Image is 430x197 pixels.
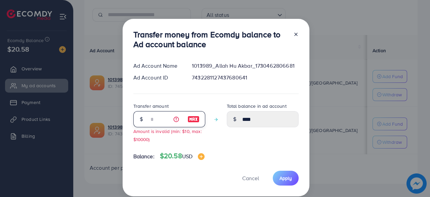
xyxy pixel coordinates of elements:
div: Ad Account Name [128,62,187,70]
button: Apply [273,171,299,185]
span: USD [182,153,192,160]
div: 7432281127437680641 [186,74,304,81]
img: image [198,153,205,160]
button: Cancel [234,171,267,185]
span: Apply [279,175,292,182]
small: Amount is invalid (min: $10, max: $10000) [133,128,202,142]
label: Transfer amount [133,103,169,109]
div: Ad Account ID [128,74,187,81]
span: Cancel [242,174,259,182]
span: Balance: [133,153,155,160]
div: 1013989_Allah Hu Akbar_1730462806681 [186,62,304,70]
h3: Transfer money from Ecomdy balance to Ad account balance [133,30,288,49]
label: Total balance in ad account [227,103,287,109]
img: image [187,115,200,123]
h4: $20.58 [160,152,205,160]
